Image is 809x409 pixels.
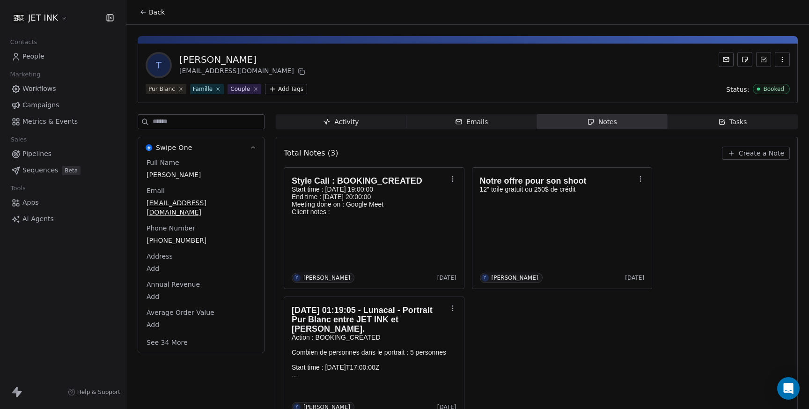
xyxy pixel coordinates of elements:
span: Campaigns [22,100,59,110]
h1: [DATE] 01:19:05 - Lunacal - Portrait Pur Blanc entre JET INK et [PERSON_NAME]. [292,305,447,334]
div: Pur Blanc [148,85,175,93]
p: 12" toile gratuit ou 250$ de crédit [480,186,635,193]
div: [EMAIL_ADDRESS][DOMAIN_NAME] [179,66,307,77]
div: Famille [193,85,213,93]
span: JET INK [28,12,58,24]
div: Tasks [718,117,747,127]
span: Average Order Value [145,308,216,317]
a: Apps [7,195,118,210]
a: Metrics & Events [7,114,118,129]
div: Emails [455,117,488,127]
a: Campaigns [7,97,118,113]
button: Add Tags [265,84,307,94]
span: Full Name [145,158,181,167]
span: [PERSON_NAME] [147,170,256,179]
button: Create a Note [722,147,790,160]
div: [PERSON_NAME] [492,275,538,281]
a: Workflows [7,81,118,97]
a: Help & Support [68,388,120,396]
span: Apps [22,198,39,208]
span: People [22,52,44,61]
p: Start time : [DATE] 19:00:00 End time : [DATE] 20:00:00 Meeting done on : Google Meet Client notes : [292,186,447,216]
span: Annual Revenue [145,280,202,289]
a: SequencesBeta [7,163,118,178]
img: JET%20INK%20Metal.png [13,12,24,23]
span: Sequences [22,165,58,175]
span: [PHONE_NUMBER] [147,236,256,245]
div: Couple [230,85,250,93]
span: AI Agents [22,214,54,224]
span: Beta [62,166,81,175]
span: T [147,54,170,76]
div: Y [295,274,298,282]
a: Pipelines [7,146,118,162]
button: Back [134,4,170,21]
span: Metrics & Events [22,117,78,126]
span: Tools [7,181,29,195]
span: Add [147,320,256,329]
span: Swipe One [156,143,192,152]
span: Add [147,292,256,301]
a: People [7,49,118,64]
span: [DATE] [625,274,644,282]
span: [DATE] [437,274,456,282]
h1: Notre offre pour son shoot [480,176,635,186]
span: Address [145,252,175,261]
span: Help & Support [77,388,120,396]
span: Add [147,264,256,273]
span: Phone Number [145,223,197,233]
span: [EMAIL_ADDRESS][DOMAIN_NAME] [147,198,256,217]
div: Booked [763,86,784,92]
div: [PERSON_NAME] [303,275,350,281]
h1: Style Call : BOOKING_CREATED [292,176,447,186]
img: Swipe One [146,144,152,151]
span: Create a Note [739,149,784,158]
span: Marketing [6,67,44,82]
span: Workflows [22,84,56,94]
span: Pipelines [22,149,51,159]
p: Action : BOOKING_CREATED Combien de personnes dans le portrait : 5 personnes Start time : [DATE]T... [292,334,447,379]
button: Swipe OneSwipe One [138,137,264,158]
span: Contacts [6,35,41,49]
a: AI Agents [7,211,118,227]
div: [PERSON_NAME] [179,53,307,66]
div: Swipe OneSwipe One [138,158,264,353]
div: Open Intercom Messenger [777,377,800,400]
button: See 34 More [141,334,193,351]
span: Status: [726,85,749,94]
span: Back [149,7,165,17]
span: Email [145,186,167,195]
span: Sales [7,133,31,147]
span: Total Notes (3) [284,148,338,159]
button: JET INK [11,10,70,26]
div: Y [483,274,486,282]
div: Activity [323,117,359,127]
